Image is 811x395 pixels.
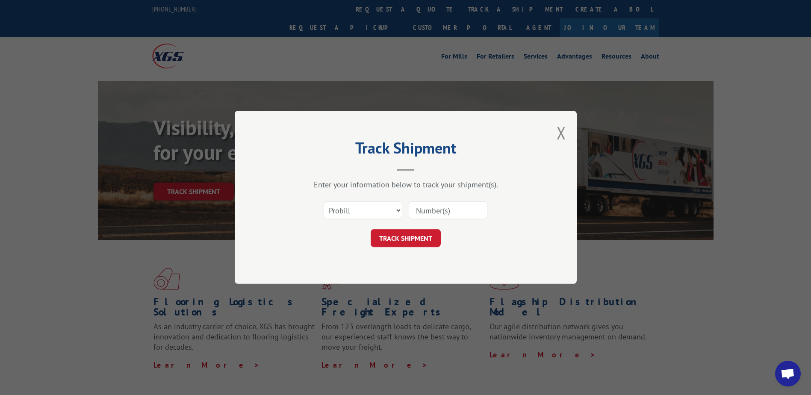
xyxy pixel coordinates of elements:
button: Close modal [557,121,566,144]
div: Open chat [775,361,801,386]
button: TRACK SHIPMENT [371,230,441,248]
div: Enter your information below to track your shipment(s). [277,180,534,190]
input: Number(s) [409,202,487,220]
h2: Track Shipment [277,142,534,158]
